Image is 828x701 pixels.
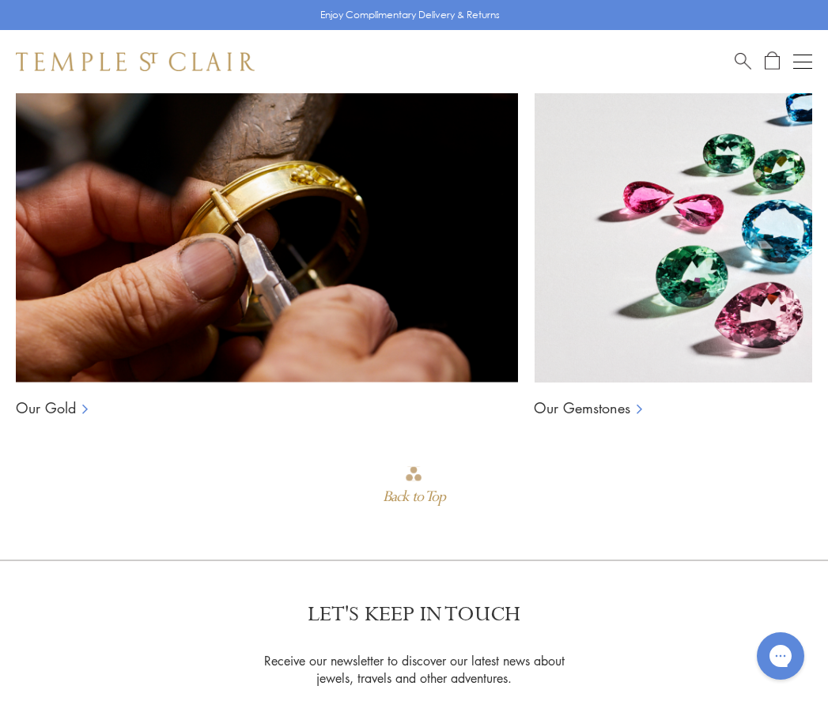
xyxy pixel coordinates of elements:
[765,51,780,71] a: Open Shopping Bag
[16,398,76,417] a: Our Gold
[534,398,630,417] a: Our Gemstones
[308,601,520,628] p: LET'S KEEP IN TOUCH
[16,67,518,383] img: Ball Chains
[16,52,255,71] img: Temple St. Clair
[383,465,444,511] div: Go to top
[383,483,444,511] div: Back to Top
[254,652,574,687] p: Receive our newsletter to discover our latest news about jewels, travels and other adventures.
[735,51,751,71] a: Search
[320,7,500,23] p: Enjoy Complimentary Delivery & Returns
[793,52,812,71] button: Open navigation
[749,627,812,685] iframe: Gorgias live chat messenger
